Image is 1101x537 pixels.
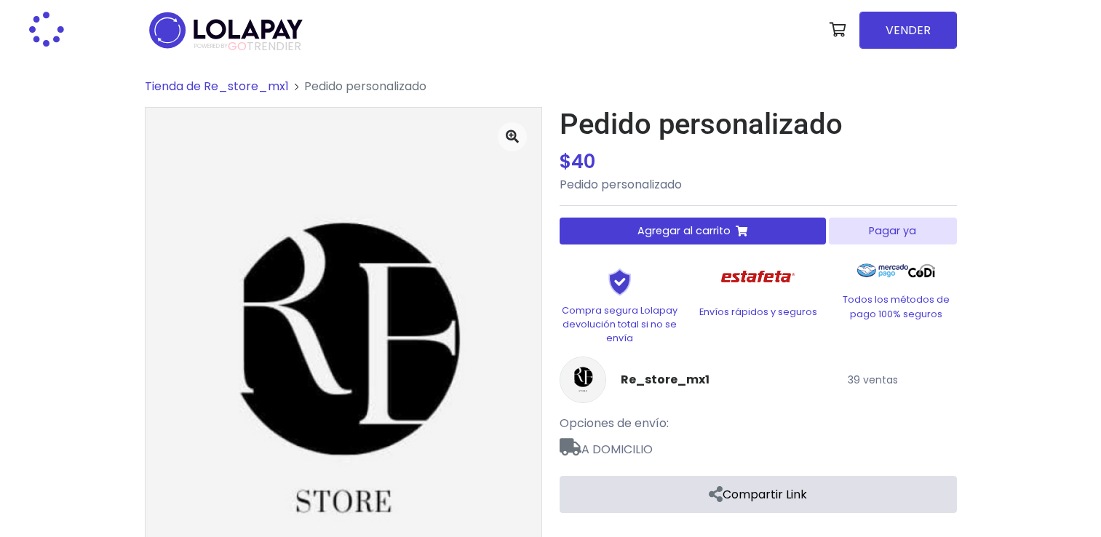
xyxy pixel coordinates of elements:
[584,268,656,295] img: Shield
[848,373,898,387] small: 39 ventas
[560,357,606,403] img: Re_store_mx1
[194,42,228,50] span: POWERED BY
[859,12,957,49] a: VENDER
[836,293,957,320] p: Todos los métodos de pago 100% seguros
[228,38,247,55] span: GO
[145,78,957,107] nav: breadcrumb
[560,415,669,431] span: Opciones de envío:
[560,218,827,244] button: Agregar al carrito
[621,371,710,389] a: Re_store_mx1
[571,148,595,175] span: 40
[829,218,956,244] button: Pagar ya
[560,432,957,458] span: A DOMICILIO
[637,223,731,239] span: Agregar al carrito
[908,256,935,285] img: Codi Logo
[560,476,957,513] a: Compartir Link
[857,256,909,285] img: Mercado Pago Logo
[560,148,957,176] div: $
[560,176,957,194] p: Pedido personalizado
[304,78,426,95] span: Pedido personalizado
[560,303,680,346] p: Compra segura Lolapay devolución total si no se envía
[145,78,289,95] a: Tienda de Re_store_mx1
[710,256,806,298] img: Estafeta Logo
[698,305,819,319] p: Envíos rápidos y seguros
[194,40,301,53] span: TRENDIER
[145,7,307,53] img: logo
[560,107,957,142] h1: Pedido personalizado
